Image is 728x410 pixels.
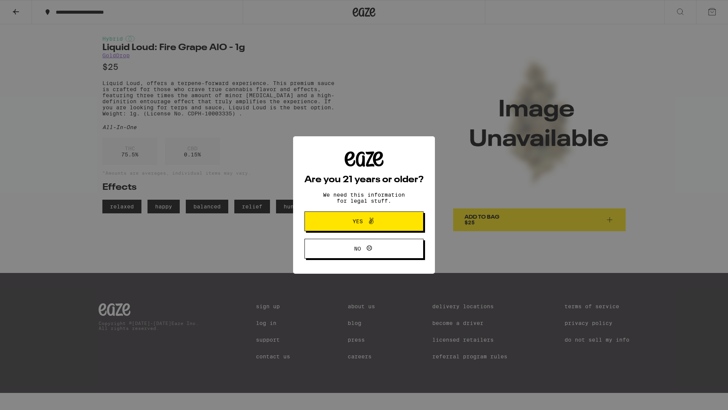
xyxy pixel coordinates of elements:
span: No [354,246,361,251]
button: No [304,239,424,259]
span: Yes [353,219,363,224]
button: Yes [304,211,424,231]
p: We need this information for legal stuff. [317,192,411,204]
h2: Are you 21 years or older? [304,175,424,184]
